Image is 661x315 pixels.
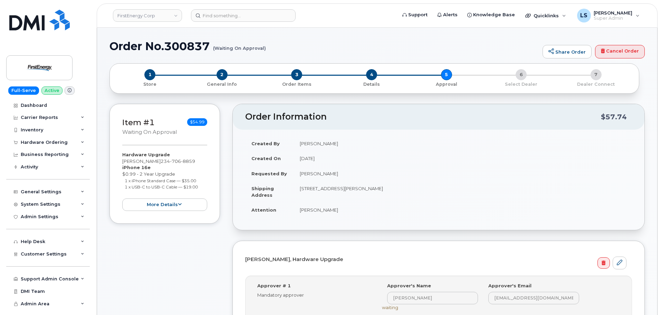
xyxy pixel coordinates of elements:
[213,40,266,51] small: (Waiting On Approval)
[337,81,406,87] p: Details
[122,118,155,127] a: Item #1
[259,80,334,87] a: 3 Order Items
[122,165,151,170] strong: iPhone 16e
[188,81,257,87] p: General Info
[334,80,409,87] a: 4 Details
[251,207,276,213] strong: Attention
[631,285,656,310] iframe: Messenger Launcher
[262,81,332,87] p: Order Items
[294,181,632,202] td: [STREET_ADDRESS][PERSON_NAME]
[488,282,531,289] label: Approver's Email
[366,69,377,80] span: 4
[387,292,478,304] input: Input
[601,110,627,123] div: $57.74
[291,69,302,80] span: 3
[125,184,198,189] small: 1 x USB-C to USB-C Cable — $19.00
[294,136,632,151] td: [PERSON_NAME]
[294,151,632,166] td: [DATE]
[144,69,155,80] span: 1
[181,158,195,164] span: 8859
[294,202,632,217] td: [PERSON_NAME]
[245,112,601,122] h2: Order Information
[595,45,645,59] a: Cancel Order
[115,80,185,87] a: 1 Store
[382,305,398,310] span: waiting
[187,118,207,126] span: $54.99
[251,171,287,176] strong: Requested By
[109,40,539,52] h1: Order No.300837
[251,186,274,198] strong: Shipping Address
[161,158,195,164] span: 234
[294,166,632,181] td: [PERSON_NAME]
[122,198,207,211] button: more details
[251,141,280,146] strong: Created By
[251,156,281,161] strong: Created On
[257,292,372,298] div: Mandatory approver
[257,282,291,289] label: Approver # 1
[488,292,579,304] input: Input
[387,282,431,289] label: Approver's Name
[185,80,260,87] a: 2 General Info
[118,81,182,87] p: Store
[543,45,592,59] a: Share Order
[122,151,207,211] div: [PERSON_NAME] $0.99 - 2 Year Upgrade
[170,158,181,164] span: 706
[122,152,170,157] strong: Hardware Upgrade
[125,178,196,183] small: 1 x iPhone Standard Case — $35.00
[245,257,626,262] h4: [PERSON_NAME], Hardware Upgrade
[122,129,177,135] small: Waiting On Approval
[217,69,228,80] span: 2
